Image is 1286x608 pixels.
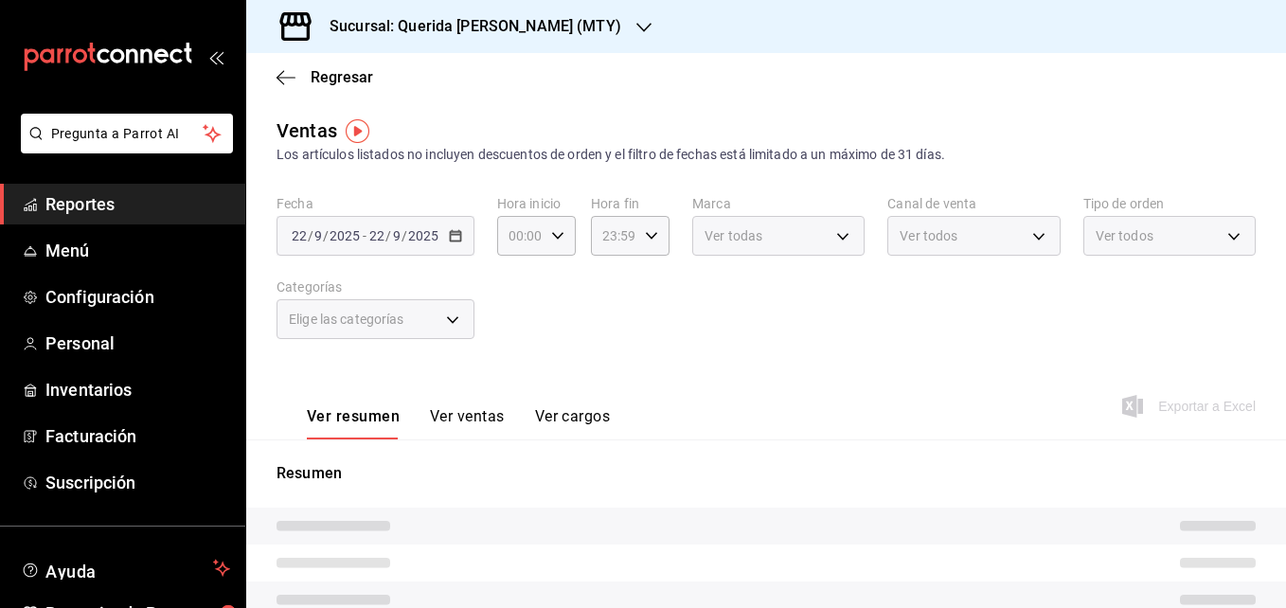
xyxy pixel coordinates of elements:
[311,68,373,86] span: Regresar
[277,280,474,294] label: Categorías
[51,124,204,144] span: Pregunta a Parrot AI
[45,470,230,495] span: Suscripción
[21,114,233,153] button: Pregunta a Parrot AI
[407,228,439,243] input: ----
[277,68,373,86] button: Regresar
[45,557,205,580] span: Ayuda
[45,284,230,310] span: Configuración
[1096,226,1153,245] span: Ver todos
[368,228,385,243] input: --
[289,310,404,329] span: Elige las categorías
[705,226,762,245] span: Ver todas
[692,197,865,210] label: Marca
[45,377,230,402] span: Inventarios
[308,228,313,243] span: /
[208,49,223,64] button: open_drawer_menu
[346,119,369,143] img: Tooltip marker
[1083,197,1256,210] label: Tipo de orden
[363,228,366,243] span: -
[277,462,1256,485] p: Resumen
[45,238,230,263] span: Menú
[277,197,474,210] label: Fecha
[291,228,308,243] input: --
[45,423,230,449] span: Facturación
[277,116,337,145] div: Ventas
[313,228,323,243] input: --
[392,228,402,243] input: --
[45,191,230,217] span: Reportes
[900,226,957,245] span: Ver todos
[323,228,329,243] span: /
[385,228,391,243] span: /
[277,145,1256,165] div: Los artículos listados no incluyen descuentos de orden y el filtro de fechas está limitado a un m...
[329,228,361,243] input: ----
[307,407,400,439] button: Ver resumen
[314,15,621,38] h3: Sucursal: Querida [PERSON_NAME] (MTY)
[430,407,505,439] button: Ver ventas
[402,228,407,243] span: /
[497,197,576,210] label: Hora inicio
[45,331,230,356] span: Personal
[307,407,610,439] div: navigation tabs
[13,137,233,157] a: Pregunta a Parrot AI
[887,197,1060,210] label: Canal de venta
[535,407,611,439] button: Ver cargos
[591,197,670,210] label: Hora fin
